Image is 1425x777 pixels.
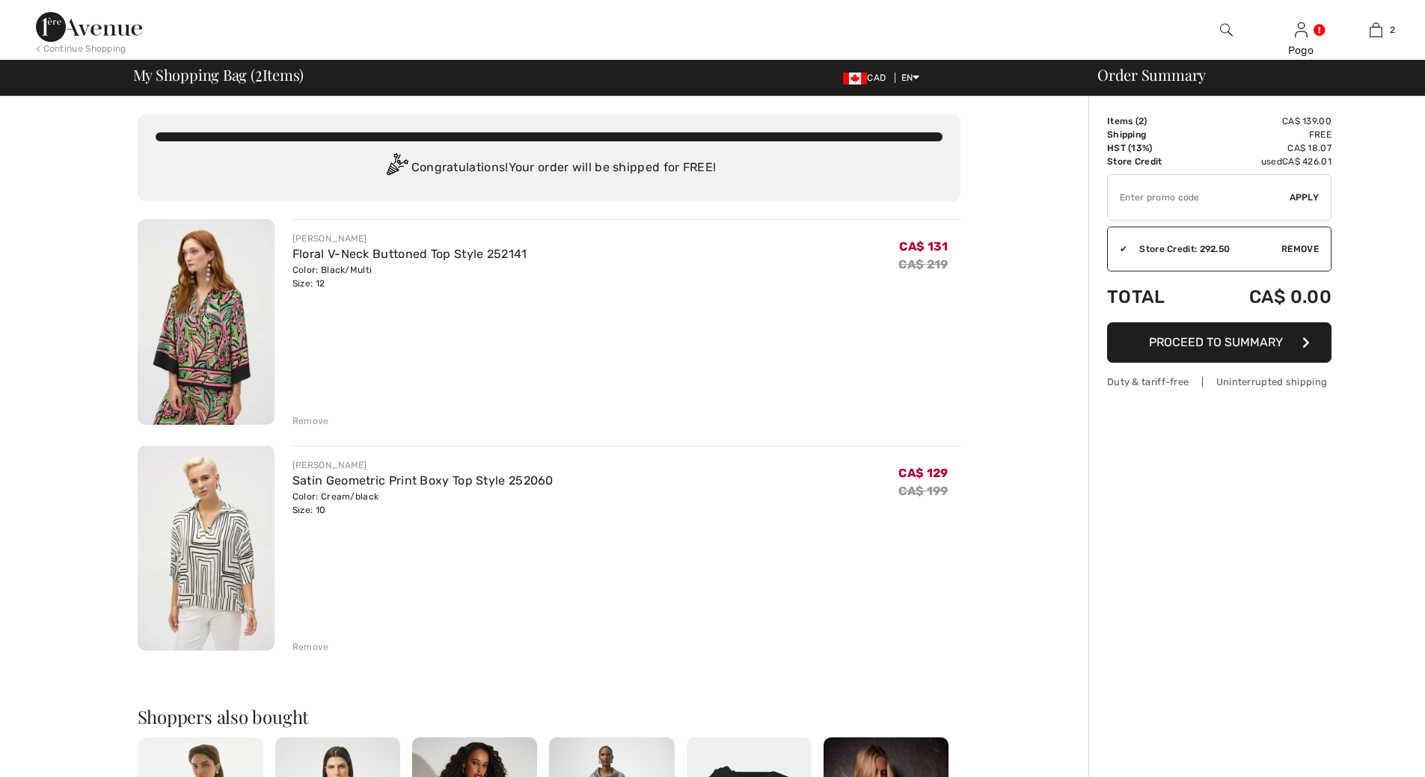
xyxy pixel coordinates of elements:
[292,263,527,290] div: Color: Black/Multi Size: 12
[1149,335,1283,349] span: Proceed to Summary
[1139,116,1144,126] span: 2
[138,219,275,425] img: Floral V-Neck Buttoned Top Style 252141
[1282,156,1331,167] span: CA$ 426.01
[1390,23,1395,37] span: 2
[898,257,948,271] s: CA$ 219
[1200,114,1331,128] td: CA$ 139.00
[1295,22,1308,37] a: Sign In
[1200,155,1331,168] td: used
[1108,242,1127,256] div: ✔
[156,153,943,183] div: Congratulations! Your order will be shipped for FREE!
[843,73,867,85] img: Canadian Dollar
[1281,242,1319,256] span: Remove
[138,446,275,651] img: Satin Geometric Print Boxy Top Style 252060
[1200,141,1331,155] td: CA$ 18.07
[1290,191,1320,204] span: Apply
[292,458,554,472] div: [PERSON_NAME]
[1079,67,1416,82] div: Order Summary
[1108,175,1290,220] input: Promo code
[1107,128,1200,141] td: Shipping
[292,232,527,245] div: [PERSON_NAME]
[381,153,411,183] img: Congratulation2.svg
[899,239,948,254] span: CA$ 131
[292,414,329,428] div: Remove
[292,640,329,654] div: Remove
[1295,21,1308,39] img: My Info
[1107,375,1331,389] div: Duty & tariff-free | Uninterrupted shipping
[292,490,554,517] div: Color: Cream/black Size: 10
[898,466,948,480] span: CA$ 129
[138,707,960,725] h2: Shoppers also bought
[133,67,304,82] span: My Shopping Bag ( Items)
[1107,155,1200,168] td: Store Credit
[36,42,126,55] div: < Continue Shopping
[1107,141,1200,155] td: HST (13%)
[843,73,892,83] span: CAD
[1220,21,1233,39] img: search the website
[901,73,920,83] span: EN
[292,473,554,488] a: Satin Geometric Print Boxy Top Style 252060
[1264,43,1337,58] div: Pogo
[1107,114,1200,128] td: Items ( )
[1370,21,1382,39] img: My Bag
[1107,322,1331,363] button: Proceed to Summary
[255,64,263,83] span: 2
[1200,128,1331,141] td: Free
[1339,21,1412,39] a: 2
[292,247,527,261] a: Floral V-Neck Buttoned Top Style 252141
[898,484,948,498] s: CA$ 199
[1107,271,1200,322] td: Total
[36,12,142,42] img: 1ère Avenue
[1127,242,1281,256] div: Store Credit: 292.50
[1200,271,1331,322] td: CA$ 0.00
